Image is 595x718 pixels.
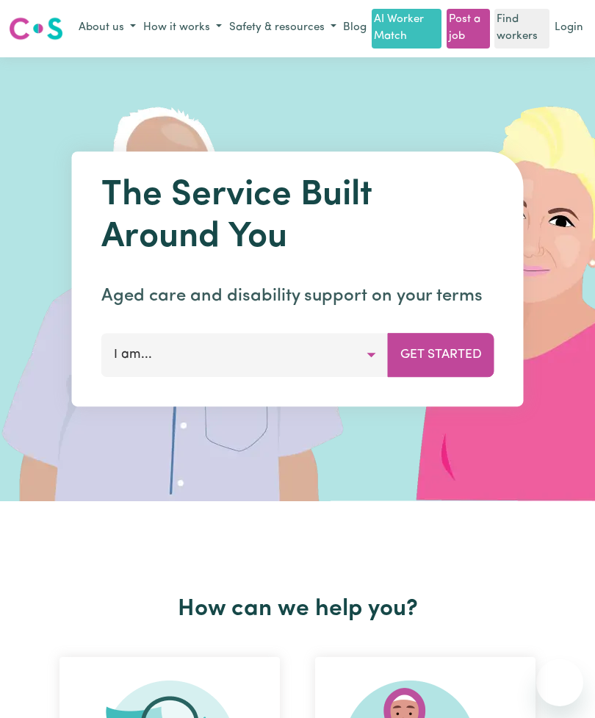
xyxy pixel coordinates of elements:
[101,175,494,259] h1: The Service Built Around You
[101,333,389,377] button: I am...
[9,12,63,46] a: Careseekers logo
[101,283,494,309] p: Aged care and disability support on your terms
[388,333,494,377] button: Get Started
[9,15,63,42] img: Careseekers logo
[340,17,369,40] a: Blog
[447,9,490,49] a: Post a job
[226,16,340,40] button: Safety & resources
[552,17,586,40] a: Login
[494,9,549,49] a: Find workers
[140,16,226,40] button: How it works
[536,659,583,706] iframe: Button to launch messaging window
[42,595,553,623] h2: How can we help you?
[372,9,441,49] a: AI Worker Match
[75,16,140,40] button: About us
